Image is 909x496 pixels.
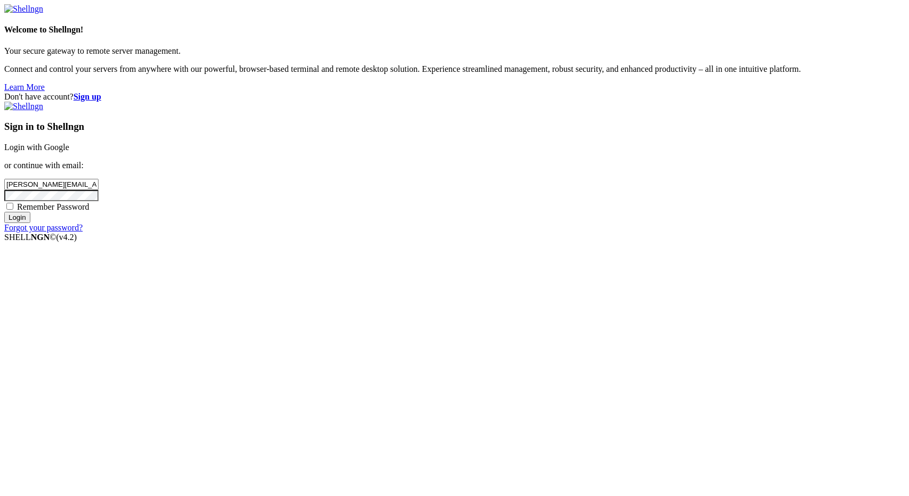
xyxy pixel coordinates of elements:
[4,46,905,56] p: Your secure gateway to remote server management.
[73,92,101,101] a: Sign up
[4,4,43,14] img: Shellngn
[4,233,77,242] span: SHELL ©
[56,233,77,242] span: 4.2.0
[4,121,905,133] h3: Sign in to Shellngn
[6,203,13,210] input: Remember Password
[4,161,905,170] p: or continue with email:
[4,25,905,35] h4: Welcome to Shellngn!
[4,223,83,232] a: Forgot your password?
[17,202,89,211] span: Remember Password
[4,82,45,92] a: Learn More
[4,212,30,223] input: Login
[4,92,905,102] div: Don't have account?
[4,143,69,152] a: Login with Google
[4,64,905,74] p: Connect and control your servers from anywhere with our powerful, browser-based terminal and remo...
[4,179,99,190] input: Email address
[31,233,50,242] b: NGN
[4,102,43,111] img: Shellngn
